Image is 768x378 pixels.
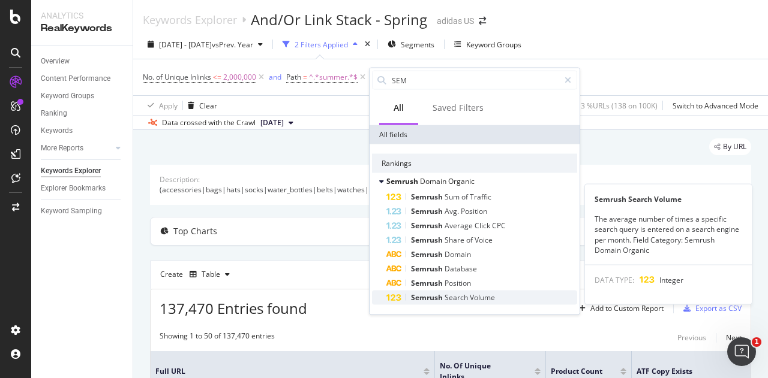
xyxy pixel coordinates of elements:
[723,143,746,150] span: By URL
[595,274,634,285] span: DATA TYPE:
[370,125,580,144] div: All fields
[673,101,758,111] div: Switch to Advanced Mode
[479,17,486,25] div: arrow-right-arrow-left
[41,125,124,137] a: Keywords
[449,35,526,54] button: Keyword Groups
[162,117,256,128] div: Data crossed with the Crawl
[41,182,106,195] div: Explorer Bookmarks
[278,35,362,54] button: 2 Filters Applied
[41,22,123,35] div: RealKeywords
[143,96,178,115] button: Apply
[411,192,445,202] span: Semrush
[659,274,683,285] span: Integer
[445,220,475,231] span: Average
[411,292,445,303] span: Semrush
[551,366,602,377] span: Product Count
[160,174,200,185] div: Description:
[41,205,102,217] div: Keyword Sampling
[433,102,484,114] div: Saved Filters
[679,299,742,318] button: Export as CSV
[41,125,73,137] div: Keywords
[709,138,751,155] div: legacy label
[41,55,124,68] a: Overview
[668,96,758,115] button: Switch to Advanced Mode
[475,220,492,231] span: Click
[269,72,281,82] div: and
[727,337,756,366] iframe: Intercom live chat
[269,71,281,83] button: and
[41,107,124,120] a: Ranking
[41,205,124,217] a: Keyword Sampling
[445,249,471,259] span: Domain
[466,40,521,50] div: Keyword Groups
[585,214,752,255] div: The average number of times a specific search query is entered on a search engine per month. Fiel...
[41,165,124,177] a: Keywords Explorer
[160,298,307,318] span: 137,470 Entries found
[574,299,664,318] button: Add to Custom Report
[411,264,445,274] span: Semrush
[185,265,235,284] button: Table
[752,337,761,347] span: 1
[159,40,212,50] span: [DATE] - [DATE]
[470,292,495,303] span: Volume
[160,185,742,195] div: (accessories|bags|hats|socks|water_bottles|belts|watches|eyewear|scarves|hijab)
[411,278,445,288] span: Semrush
[41,55,70,68] div: Overview
[411,220,445,231] span: Semrush
[492,220,506,231] span: CPC
[695,303,742,313] div: Export as CSV
[41,72,124,85] a: Content Performance
[143,13,237,26] a: Keywords Explorer
[372,154,577,173] div: Rankings
[448,176,475,186] span: Organic
[251,10,427,30] div: And/Or Link Stack - Spring
[303,72,307,82] span: =
[362,38,373,50] div: times
[411,249,445,259] span: Semrush
[386,176,420,186] span: Semrush
[445,292,470,303] span: Search
[445,235,466,245] span: Share
[585,194,752,204] div: Semrush Search Volume
[437,15,474,27] div: adidas US
[461,192,470,202] span: of
[461,206,487,216] span: Position
[445,278,471,288] span: Position
[160,265,235,284] div: Create
[368,70,416,84] button: Add Filter
[394,102,404,114] div: All
[41,182,124,195] a: Explorer Bookmarks
[286,72,301,82] span: Path
[41,142,83,155] div: More Reports
[475,235,493,245] span: Voice
[383,35,439,54] button: Segments
[677,331,706,345] button: Previous
[199,101,217,111] div: Clear
[571,101,658,111] div: 0.13 % URLs ( 138 on 100K )
[202,271,220,278] div: Table
[41,90,124,102] a: Keyword Groups
[223,69,256,86] span: 2,000,000
[183,96,217,115] button: Clear
[726,331,742,345] button: Next
[41,10,123,22] div: Analytics
[213,72,221,82] span: <=
[212,40,253,50] span: vs Prev. Year
[411,235,445,245] span: Semrush
[160,331,275,345] div: Showing 1 to 50 of 137,470 entries
[401,40,434,50] span: Segments
[41,142,112,155] a: More Reports
[159,101,178,111] div: Apply
[41,90,94,102] div: Keyword Groups
[309,69,358,86] span: ^.*summer.*$
[295,40,348,50] div: 2 Filters Applied
[256,116,298,130] button: [DATE]
[590,305,664,312] div: Add to Custom Report
[391,71,559,89] input: Search by field name
[143,35,268,54] button: [DATE] - [DATE]vsPrev. Year
[466,235,475,245] span: of
[677,332,706,343] div: Previous
[411,206,445,216] span: Semrush
[143,72,211,82] span: No. of Unique Inlinks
